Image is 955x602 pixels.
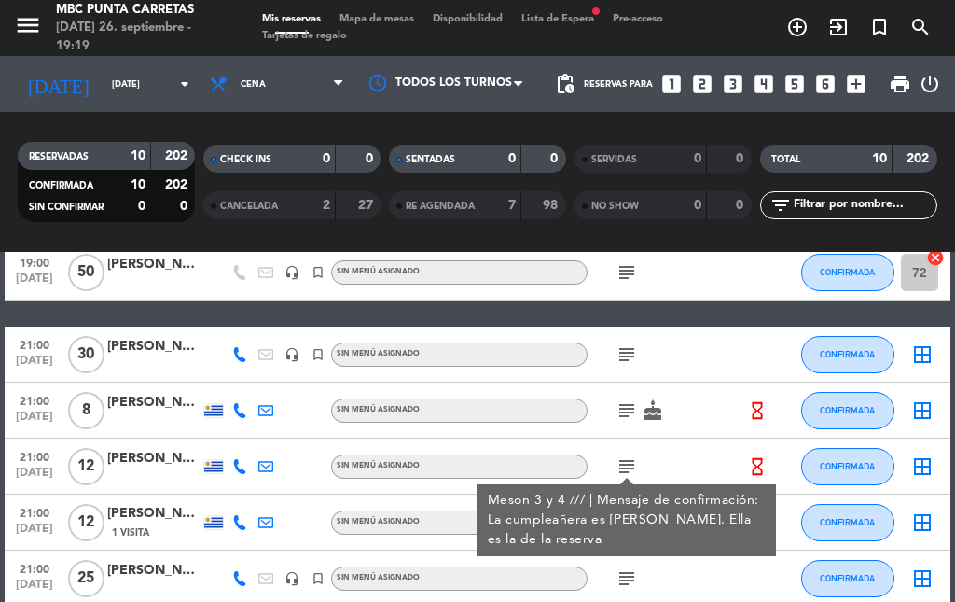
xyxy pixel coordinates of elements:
div: Meson 3 y 4 /// | Mensaje de confirmación: La cumpleañera es [PERSON_NAME]. Ella es la de la reserva [488,491,767,550]
i: turned_in_not [311,347,325,362]
span: CONFIRMADA [29,181,93,190]
strong: 202 [907,152,933,165]
span: RESERVADAS [29,152,89,161]
input: Filtrar por nombre... [792,195,936,216]
i: headset_mic [284,347,299,362]
span: 30 [68,336,104,373]
strong: 10 [131,178,145,191]
i: subject [616,455,638,478]
i: turned_in_not [311,265,325,280]
button: menu [14,11,42,46]
span: [DATE] [11,273,58,294]
strong: 0 [323,152,330,165]
div: LOG OUT [919,56,941,112]
i: exit_to_app [827,16,850,38]
i: turned_in_not [311,571,325,586]
i: subject [616,567,638,590]
i: subject [616,343,638,366]
i: border_all [911,511,934,534]
span: Pre-acceso [603,14,672,24]
span: CONFIRMADA [820,349,875,359]
strong: 2 [323,199,330,212]
strong: 0 [508,152,516,165]
i: looks_4 [752,72,776,96]
strong: 10 [872,152,887,165]
i: filter_list [769,194,792,217]
span: fiber_manual_record [590,6,602,17]
span: TOTAL [771,155,800,164]
strong: 98 [543,199,561,212]
span: SERVIDAS [591,155,637,164]
span: 21:00 [11,389,58,411]
span: pending_actions [554,73,576,95]
span: CONFIRMADA [820,405,875,415]
i: border_all [911,399,934,422]
span: Lista de Espera [512,14,603,24]
span: 19:00 [11,251,58,273]
i: hourglass_empty [747,456,768,477]
strong: 0 [138,200,145,213]
strong: 202 [165,178,191,191]
span: Sin menú asignado [337,462,420,469]
span: CONFIRMADA [820,267,875,277]
span: RE AGENDADA [406,202,475,211]
i: add_box [844,72,868,96]
strong: 10 [131,149,145,162]
span: Tarjetas de regalo [253,31,356,41]
strong: 0 [694,152,701,165]
span: NO SHOW [591,202,639,211]
span: 21:00 [11,333,58,355]
span: Mis reservas [253,14,330,24]
span: Sin menú asignado [337,406,420,413]
span: Sin menú asignado [337,574,420,581]
button: CONFIRMADA [801,254,894,291]
strong: 0 [736,199,747,212]
span: Sin menú asignado [337,518,420,525]
span: 12 [68,448,104,485]
strong: 0 [550,152,561,165]
i: border_all [911,455,934,478]
span: Reservas para [584,79,653,90]
i: looks_two [690,72,714,96]
span: [DATE] [11,579,58,600]
div: [PERSON_NAME] [107,448,201,469]
div: [PERSON_NAME] [107,392,201,413]
i: turned_in_not [868,16,891,38]
span: CONFIRMADA [820,461,875,471]
span: SENTADAS [406,155,455,164]
span: 50 [68,254,104,291]
span: Sin menú asignado [337,350,420,357]
i: menu [14,11,42,39]
button: CONFIRMADA [801,504,894,541]
i: cancel [926,248,945,267]
span: Cena [241,79,266,90]
i: looks_one [659,72,684,96]
button: CONFIRMADA [801,392,894,429]
div: [PERSON_NAME] [107,336,201,357]
span: Disponibilidad [423,14,512,24]
span: CHECK INS [220,155,271,164]
span: CANCELADA [220,202,278,211]
i: looks_3 [721,72,745,96]
strong: 0 [366,152,377,165]
span: CONFIRMADA [820,573,875,583]
strong: 202 [165,149,191,162]
span: 21:00 [11,501,58,523]
i: [DATE] [14,65,103,103]
strong: 0 [180,200,191,213]
span: SIN CONFIRMAR [29,203,104,212]
strong: 27 [358,199,377,212]
div: [PERSON_NAME] [107,254,201,275]
i: power_settings_new [919,73,941,95]
button: CONFIRMADA [801,448,894,485]
span: 25 [68,560,104,597]
div: [DATE] 26. septiembre - 19:19 [56,19,225,55]
span: [DATE] [11,355,58,376]
span: Sin menú asignado [337,268,420,275]
span: print [889,73,911,95]
i: border_all [911,343,934,366]
span: [DATE] [11,523,58,544]
i: search [909,16,932,38]
i: looks_5 [782,72,807,96]
i: subject [616,261,638,284]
